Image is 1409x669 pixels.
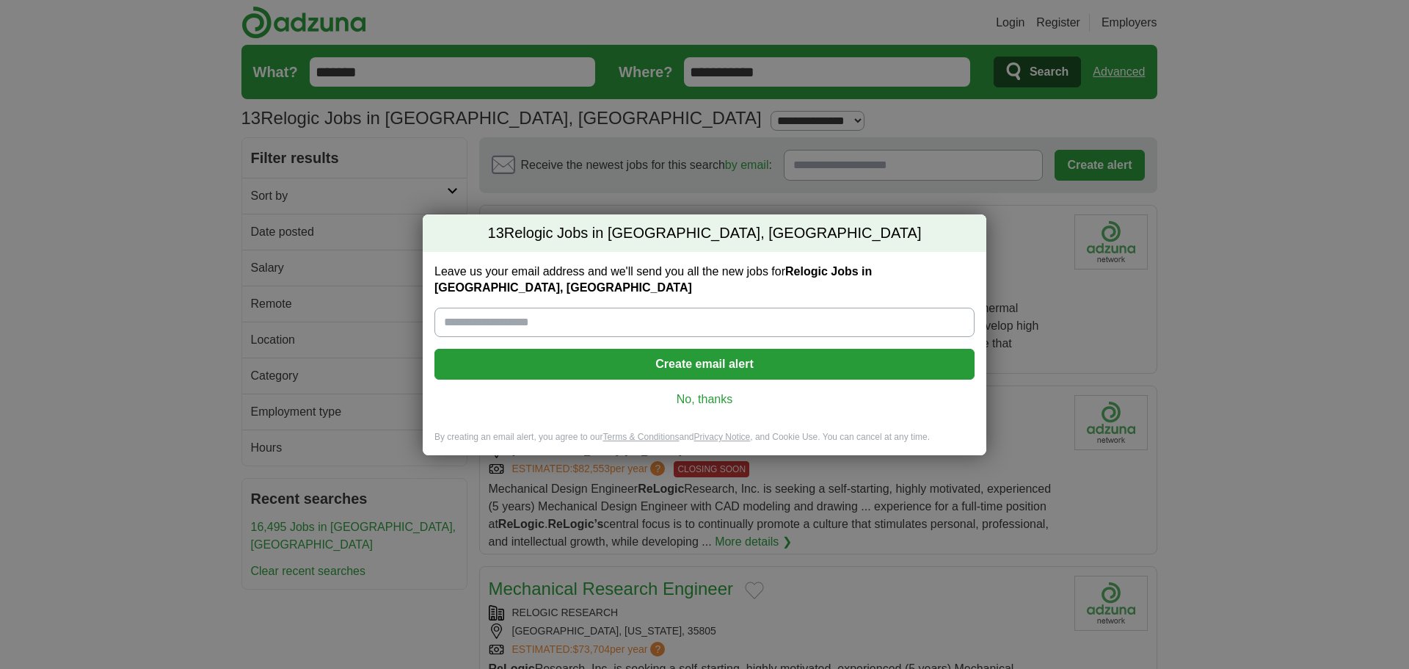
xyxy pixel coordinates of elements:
[423,431,986,455] div: By creating an email alert, you agree to our and , and Cookie Use. You can cancel at any time.
[488,223,504,244] span: 13
[434,349,975,380] button: Create email alert
[694,432,751,442] a: Privacy Notice
[446,391,963,408] a: No, thanks
[434,264,975,296] label: Leave us your email address and we'll send you all the new jobs for
[423,214,986,253] h2: Relogic Jobs in [GEOGRAPHIC_DATA], [GEOGRAPHIC_DATA]
[602,432,679,442] a: Terms & Conditions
